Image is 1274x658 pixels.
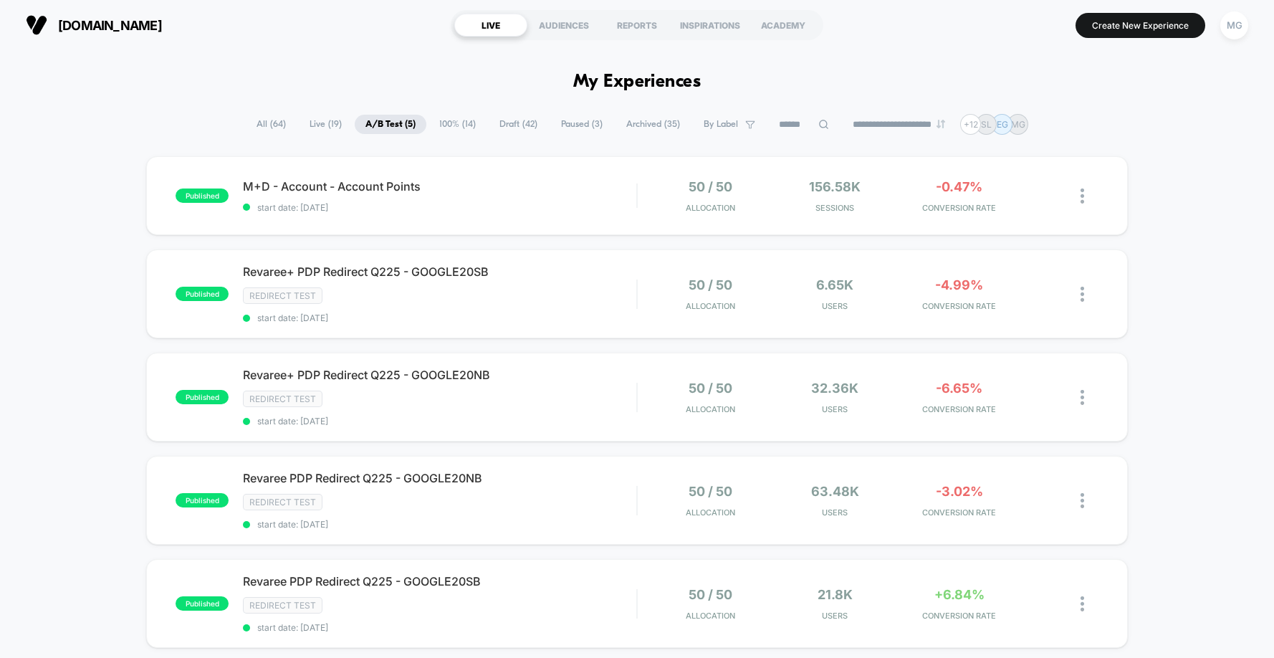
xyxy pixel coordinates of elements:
[176,493,229,507] span: published
[1076,13,1205,38] button: Create New Experience
[428,115,487,134] span: 100% ( 14 )
[243,574,636,588] span: Revaree PDP Redirect Q225 - GOOGLE20SB
[243,471,636,485] span: Revaree PDP Redirect Q225 - GOOGLE20NB
[686,301,735,311] span: Allocation
[600,14,674,37] div: REPORTS
[299,115,353,134] span: Live ( 19 )
[689,484,732,499] span: 50 / 50
[454,14,527,37] div: LIVE
[686,611,735,621] span: Allocation
[1081,596,1084,611] img: close
[936,179,982,194] span: -0.47%
[489,115,548,134] span: Draft ( 42 )
[776,507,894,518] span: Users
[818,587,853,602] span: 21.8k
[811,484,859,499] span: 63.48k
[809,179,861,194] span: 156.58k
[243,313,636,323] span: start date: [DATE]
[689,381,732,396] span: 50 / 50
[243,391,322,407] span: Redirect Test
[550,115,613,134] span: Paused ( 3 )
[58,18,162,33] span: [DOMAIN_NAME]
[937,120,945,128] img: end
[355,115,426,134] span: A/B Test ( 5 )
[686,404,735,414] span: Allocation
[243,622,636,633] span: start date: [DATE]
[1081,493,1084,508] img: close
[243,287,322,304] span: Redirect Test
[243,202,636,213] span: start date: [DATE]
[26,14,47,36] img: Visually logo
[936,381,982,396] span: -6.65%
[901,507,1018,518] span: CONVERSION RATE
[616,115,691,134] span: Archived ( 35 )
[776,611,894,621] span: Users
[901,203,1018,213] span: CONVERSION RATE
[901,301,1018,311] span: CONVERSION RATE
[1220,11,1248,39] div: MG
[573,72,701,92] h1: My Experiences
[997,119,1008,130] p: EG
[527,14,600,37] div: AUDIENCES
[689,179,732,194] span: 50 / 50
[689,587,732,602] span: 50 / 50
[243,597,322,614] span: Redirect Test
[176,189,229,203] span: published
[243,519,636,530] span: start date: [DATE]
[935,277,983,292] span: -4.99%
[901,404,1018,414] span: CONVERSION RATE
[686,507,735,518] span: Allocation
[176,390,229,404] span: published
[1081,189,1084,204] img: close
[1011,119,1025,130] p: MG
[243,179,636,194] span: M+D - Account - Account Points
[243,494,322,510] span: Redirect Test
[704,119,738,130] span: By Label
[243,416,636,426] span: start date: [DATE]
[1081,390,1084,405] img: close
[21,14,166,37] button: [DOMAIN_NAME]
[674,14,747,37] div: INSPIRATIONS
[901,611,1018,621] span: CONVERSION RATE
[243,264,636,279] span: Revaree+ PDP Redirect Q225 - GOOGLE20SB
[960,114,981,135] div: + 12
[776,301,894,311] span: Users
[747,14,820,37] div: ACADEMY
[1081,287,1084,302] img: close
[811,381,858,396] span: 32.36k
[936,484,983,499] span: -3.02%
[934,587,985,602] span: +6.84%
[246,115,297,134] span: All ( 64 )
[776,404,894,414] span: Users
[176,287,229,301] span: published
[686,203,735,213] span: Allocation
[816,277,853,292] span: 6.65k
[776,203,894,213] span: Sessions
[176,596,229,611] span: published
[981,119,992,130] p: SL
[1216,11,1253,40] button: MG
[689,277,732,292] span: 50 / 50
[243,368,636,382] span: Revaree+ PDP Redirect Q225 - GOOGLE20NB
